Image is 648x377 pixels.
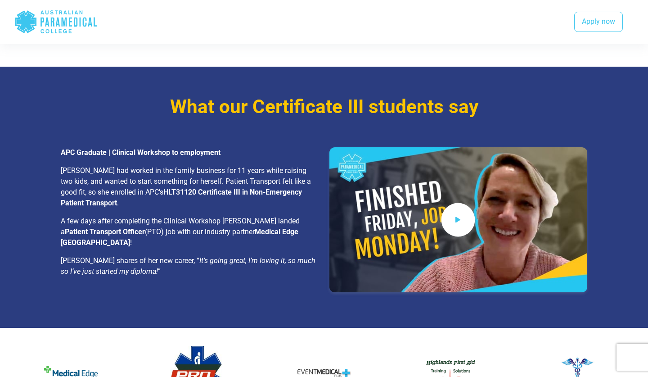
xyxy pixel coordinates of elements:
[61,148,220,157] strong: APC Graduate | Clinical Workshop to employment
[61,188,302,207] strong: HLT31120 Certificate III in Non-Emergency Patient Transport
[61,255,319,277] p: [PERSON_NAME] shares of her new career, “ ”
[61,216,319,248] p: A few days after completing the Clinical Workshop [PERSON_NAME] landed a (PTO) job with our indus...
[14,7,98,36] div: Australian Paramedical College
[61,256,315,276] em: It’s going great, I’m loving it, so much so I’ve just started my diploma!
[574,12,623,32] a: Apply now
[61,227,298,247] strong: Medical Edge [GEOGRAPHIC_DATA]
[61,95,587,118] h3: What our Certificate III students say
[65,227,145,236] strong: Patient Transport Officer
[61,165,319,209] p: [PERSON_NAME] had worked in the family business for 11 years while raising two kids, and wanted t...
